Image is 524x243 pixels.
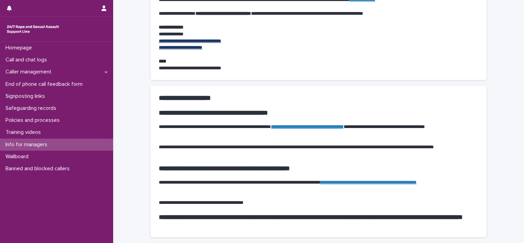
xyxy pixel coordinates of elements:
[3,117,65,124] p: Policies and processes
[5,22,60,36] img: rhQMoQhaT3yELyF149Cw
[3,105,62,112] p: Safeguarding records
[3,141,53,148] p: Info for managers
[3,81,88,88] p: End of phone call feedback form
[3,165,75,172] p: Banned and blocked callers
[3,153,34,160] p: Wallboard
[3,93,50,100] p: Signposting links
[3,57,52,63] p: Call and chat logs
[3,69,57,75] p: Caller management
[3,45,37,51] p: Homepage
[3,129,46,136] p: Training videos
